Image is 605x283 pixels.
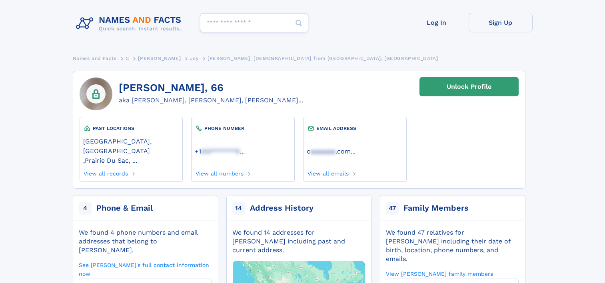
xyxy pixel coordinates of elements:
a: View all numbers [195,168,244,177]
a: ... [195,147,291,155]
span: C [126,56,129,61]
span: [PERSON_NAME], [DEMOGRAPHIC_DATA] from [GEOGRAPHIC_DATA], [GEOGRAPHIC_DATA] [208,56,438,61]
a: See [PERSON_NAME]'s full contact information now [79,261,212,277]
a: Prairie Du Sac, ... [85,156,137,164]
h1: [PERSON_NAME], 66 [119,82,303,94]
span: 47 [386,202,399,215]
a: [PERSON_NAME] [138,53,181,63]
a: Log In [405,13,469,32]
span: 14 [232,202,245,215]
a: C [126,53,129,63]
div: Family Members [403,203,469,214]
a: Unlock Profile [419,77,519,96]
div: We found 14 addresses for [PERSON_NAME] including past and current address. [232,228,365,255]
a: ... [307,147,403,155]
a: Names and Facts [73,53,117,63]
img: Logo Names and Facts [73,13,188,34]
div: PAST LOCATIONS [83,124,179,132]
div: Unlock Profile [447,78,491,96]
div: We found 4 phone numbers and email addresses that belong to [PERSON_NAME]. [79,228,212,255]
div: PHONE NUMBER [195,124,291,132]
div: aka [PERSON_NAME], [PERSON_NAME], [PERSON_NAME]... [119,96,303,105]
span: Joy [190,56,199,61]
input: search input [200,13,308,32]
a: View [PERSON_NAME] family members [386,270,493,277]
div: Address History [250,203,313,214]
a: [GEOGRAPHIC_DATA], [GEOGRAPHIC_DATA] [83,137,179,155]
span: 4 [79,202,92,215]
button: Search Button [289,13,308,33]
div: Phone & Email [96,203,153,214]
div: We found 47 relatives for [PERSON_NAME] including their date of birth, location, phone numbers, a... [386,228,519,263]
span: [PERSON_NAME] [138,56,181,61]
a: Joy [190,53,199,63]
a: View all records [83,168,128,177]
div: EMAIL ADDRESS [307,124,403,132]
a: Sign Up [469,13,533,32]
div: , [83,132,179,168]
a: caaaaaaa.com [307,147,351,155]
a: View all emails [307,168,349,177]
span: aaaaaaa [310,147,335,155]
